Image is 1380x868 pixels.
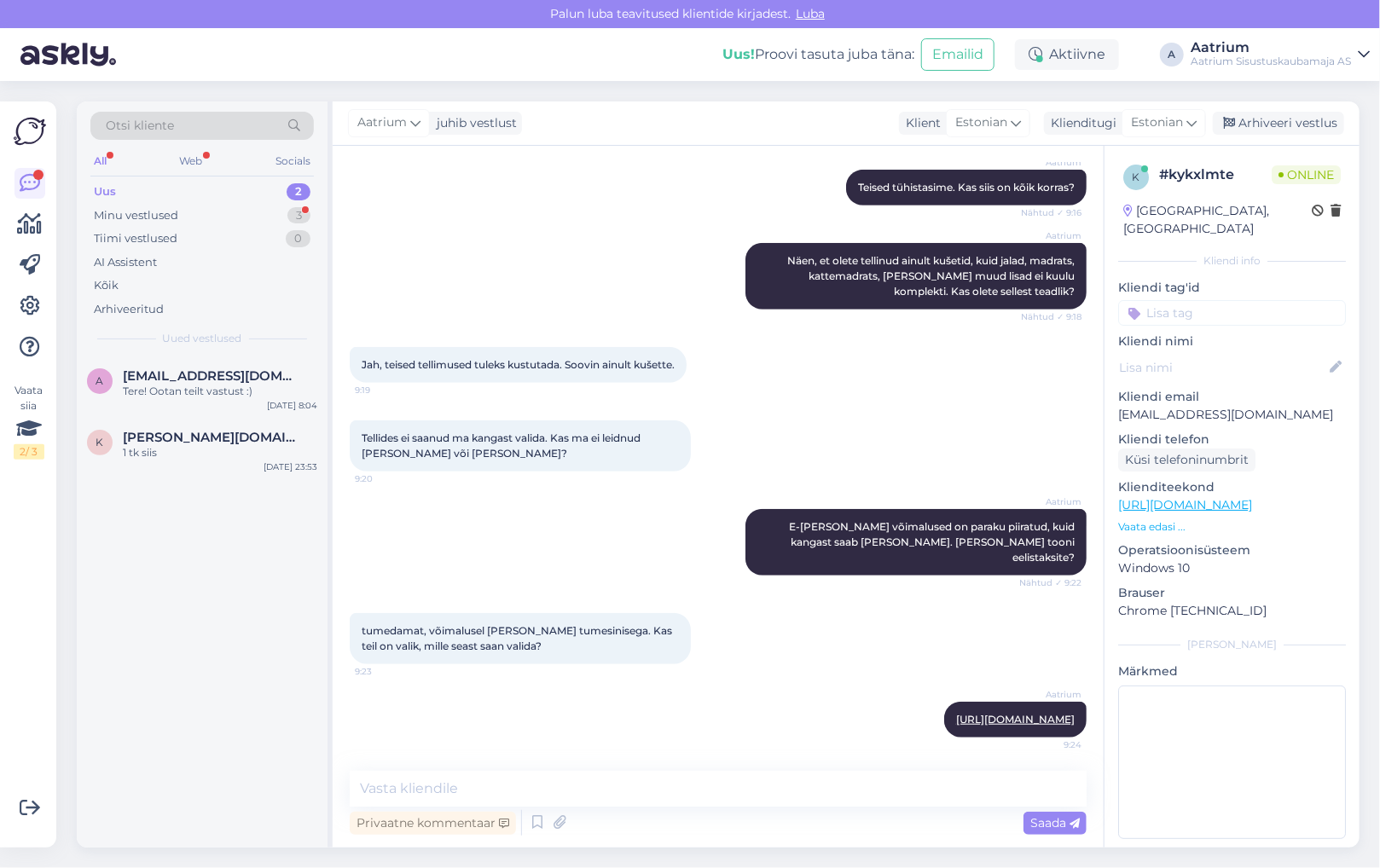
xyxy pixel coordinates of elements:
div: 1 tk siis [123,445,317,460]
span: Aatrium [1018,688,1081,701]
div: Klient [899,114,941,132]
span: k [1133,171,1140,183]
div: [GEOGRAPHIC_DATA], [GEOGRAPHIC_DATA] [1123,202,1312,238]
span: k [96,436,104,448]
p: Chrome [TECHNICAL_ID] [1118,602,1346,620]
a: AatriumAatrium Sisustuskaubamaja AS [1191,41,1370,68]
div: 2 / 3 [14,444,44,460]
span: E-[PERSON_NAME] võimalused on paraku piiratud, kuid kangast saab [PERSON_NAME]. [PERSON_NAME] too... [789,520,1077,564]
span: Aatrium [1018,156,1081,169]
div: Socials [272,150,314,172]
div: Kõik [94,277,119,294]
p: Vaata edasi ... [1118,519,1346,535]
span: Otsi kliente [106,117,174,135]
span: 9:20 [355,472,419,485]
span: Estonian [955,113,1007,132]
p: Klienditeekond [1118,478,1346,496]
span: Aatrium [357,113,407,132]
input: Lisa tag [1118,300,1346,326]
b: Uus! [722,46,755,62]
a: [URL][DOMAIN_NAME] [956,713,1075,726]
p: Kliendi telefon [1118,431,1346,448]
div: Tiimi vestlused [94,230,177,247]
div: Aatrium [1191,41,1351,55]
div: # kykxlmte [1159,165,1272,185]
span: Nähtud ✓ 9:16 [1018,206,1081,219]
div: Aktiivne [1015,39,1119,70]
button: Emailid [921,38,994,71]
span: a [96,374,104,387]
div: Minu vestlused [94,207,178,224]
div: Proovi tasuta juba täna: [722,44,914,65]
div: Tere! Ootan teilt vastust :) [123,384,317,399]
span: Teised tühistasime. Kas siis on kõik korras? [858,181,1075,194]
span: 9:23 [355,665,419,678]
span: Näen, et olete tellinud ainult kušetid, kuid jalad, madrats, kattemadrats, [PERSON_NAME] muud lis... [787,254,1077,298]
p: Windows 10 [1118,559,1346,577]
div: Kliendi info [1118,253,1346,269]
span: Tellides ei saanud ma kangast valida. Kas ma ei leidnud [PERSON_NAME] või [PERSON_NAME]? [362,431,643,460]
span: Aatrium [1018,229,1081,242]
div: Klienditugi [1044,114,1116,132]
span: Nähtud ✓ 9:22 [1018,576,1081,589]
span: Luba [791,6,830,21]
p: Kliendi email [1118,388,1346,406]
span: Aatrium [1018,495,1081,508]
div: 0 [286,230,310,247]
div: [DATE] 23:53 [264,460,317,473]
p: Brauser [1118,584,1346,602]
div: A [1160,43,1184,67]
div: Web [177,150,206,172]
div: [PERSON_NAME] [1118,637,1346,652]
span: Online [1272,165,1341,184]
img: Askly Logo [14,115,46,148]
p: Kliendi nimi [1118,333,1346,350]
span: Nähtud ✓ 9:18 [1018,310,1081,323]
div: All [90,150,110,172]
div: Aatrium Sisustuskaubamaja AS [1191,55,1351,68]
span: aschutting@gmail.com [123,368,300,384]
div: Küsi telefoninumbrit [1118,448,1255,472]
span: 9:19 [355,384,419,396]
div: Privaatne kommentaar [350,812,516,835]
div: 2 [287,183,310,200]
span: tumedamat, võimalusel [PERSON_NAME] tumesinisega. Kas teil on valik, mille seast saan valida? [362,624,675,652]
p: Märkmed [1118,663,1346,680]
div: Uus [94,183,116,200]
input: Lisa nimi [1119,358,1326,377]
span: 9:24 [1018,738,1081,751]
div: Arhiveeritud [94,301,164,318]
div: Arhiveeri vestlus [1213,112,1344,135]
p: Kliendi tag'id [1118,279,1346,297]
span: Estonian [1131,113,1183,132]
div: 3 [287,207,310,224]
span: Saada [1030,815,1080,830]
p: Operatsioonisüsteem [1118,541,1346,559]
span: Jah, teised tellimused tuleks kustutada. Soovin ainult kušette. [362,358,675,371]
div: AI Assistent [94,254,157,271]
a: [URL][DOMAIN_NAME] [1118,497,1252,512]
p: [EMAIL_ADDRESS][DOMAIN_NAME] [1118,406,1346,424]
span: Uued vestlused [163,331,242,346]
div: Vaata siia [14,383,44,460]
div: juhib vestlust [430,114,517,132]
span: katryna.st@gmail.com [123,430,300,445]
div: [DATE] 8:04 [267,399,317,412]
